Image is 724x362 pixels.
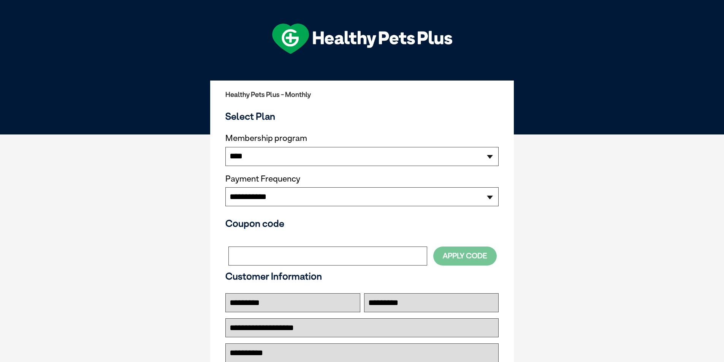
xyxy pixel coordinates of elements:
[433,247,497,265] button: Apply Code
[225,111,499,122] h3: Select Plan
[272,24,452,54] img: hpp-logo-landscape-green-white.png
[225,133,499,143] label: Membership program
[225,218,499,229] h3: Coupon code
[225,270,499,282] h3: Customer Information
[225,91,499,98] h2: Healthy Pets Plus - Monthly
[225,174,300,184] label: Payment Frequency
